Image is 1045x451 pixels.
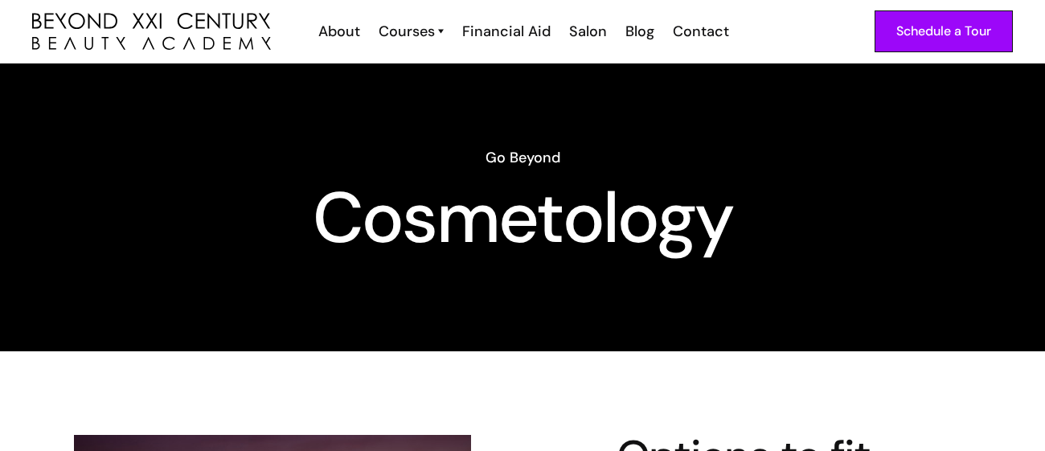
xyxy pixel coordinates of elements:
a: Courses [379,21,444,42]
h1: Cosmetology [32,189,1013,247]
div: Financial Aid [462,21,551,42]
a: Schedule a Tour [875,10,1013,52]
a: home [32,13,271,51]
a: Financial Aid [452,21,559,42]
div: Courses [379,21,435,42]
a: Blog [615,21,662,42]
h6: Go Beyond [32,147,1013,168]
img: beyond 21st century beauty academy logo [32,13,271,51]
div: Schedule a Tour [896,21,991,42]
div: Contact [673,21,729,42]
div: Salon [569,21,607,42]
div: Blog [625,21,654,42]
a: Contact [662,21,737,42]
a: About [308,21,368,42]
a: Salon [559,21,615,42]
div: About [318,21,360,42]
